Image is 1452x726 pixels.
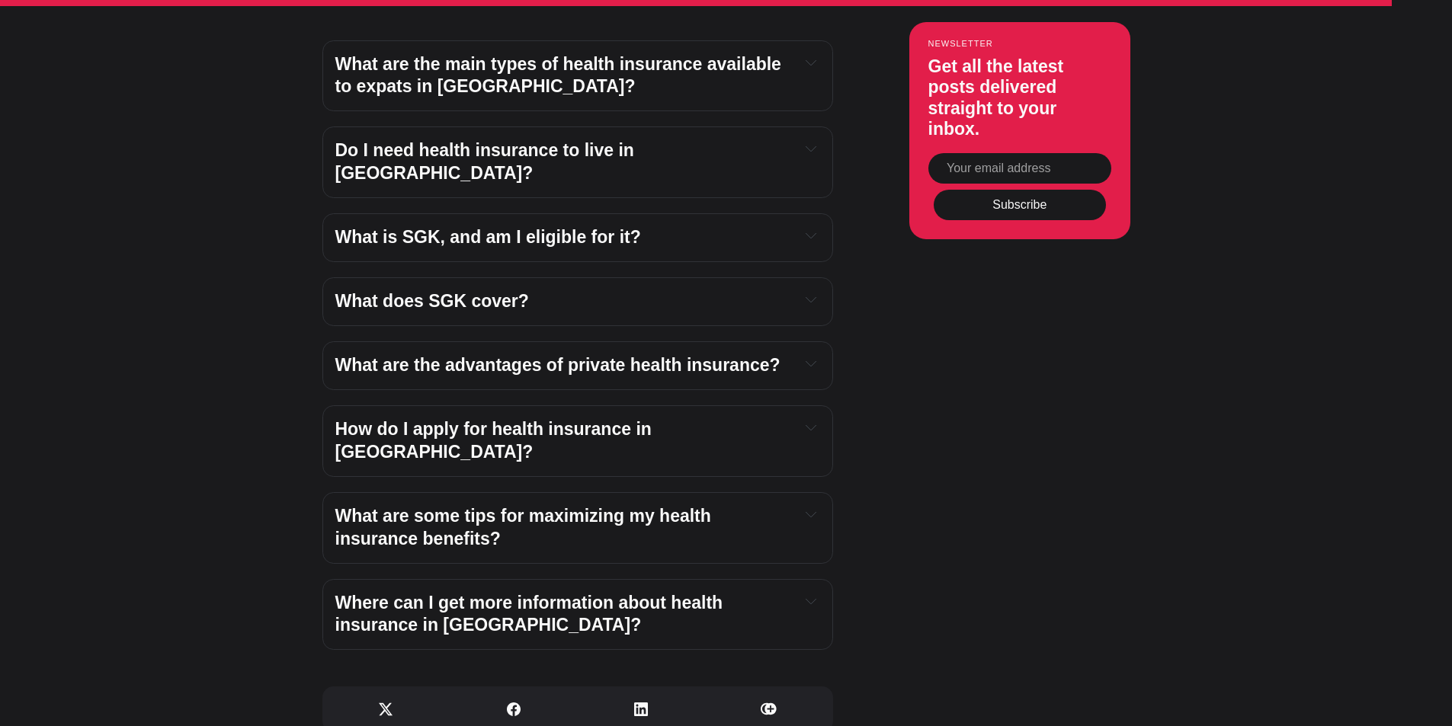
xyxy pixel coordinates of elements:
[803,53,819,72] button: Expand toggle to read content
[335,140,639,183] span: Do I need health insurance to live in [GEOGRAPHIC_DATA]?
[803,505,819,523] button: Expand toggle to read content
[803,418,819,437] button: Expand toggle to read content
[335,291,529,311] span: What does SGK cover?
[934,190,1106,220] button: Subscribe
[335,355,780,375] span: What are the advantages of private health insurance?
[335,593,728,635] span: Where can I get more information about health insurance in [GEOGRAPHIC_DATA]?
[803,139,819,158] button: Expand toggle to read content
[335,54,787,97] span: What are the main types of health insurance available to expats in [GEOGRAPHIC_DATA]?
[803,226,819,245] button: Expand toggle to read content
[928,153,1111,184] input: Your email address
[803,290,819,309] button: Expand toggle to read content
[335,227,641,247] span: What is SGK, and am I eligible for it?
[928,39,1111,48] small: Newsletter
[335,506,716,548] span: What are some tips for maximizing my health insurance benefits?
[803,592,819,610] button: Expand toggle to read content
[803,354,819,373] button: Expand toggle to read content
[928,56,1111,140] h3: Get all the latest posts delivered straight to your inbox.
[335,419,657,462] span: How do I apply for health insurance in [GEOGRAPHIC_DATA]?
